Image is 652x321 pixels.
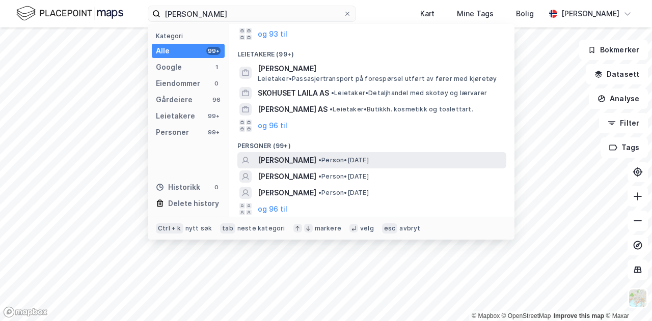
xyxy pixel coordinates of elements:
a: Improve this map [554,312,604,319]
div: Leietakere (99+) [229,42,514,61]
span: • [318,189,321,196]
div: Delete history [168,197,219,210]
span: • [331,89,334,97]
div: velg [360,224,374,232]
div: 99+ [206,47,221,55]
span: Person • [DATE] [318,172,369,181]
div: Leietakere [156,110,195,122]
div: markere [315,224,341,232]
div: Personer [156,126,189,138]
button: Filter [599,113,648,133]
button: og 93 til [258,28,287,40]
span: [PERSON_NAME] [258,63,502,75]
div: Ctrl + k [156,223,183,234]
span: [PERSON_NAME] [258,170,316,183]
span: • [330,105,333,113]
div: 1 [212,63,221,71]
span: Leietaker • Butikkh. kosmetikk og toalettart. [330,105,473,113]
div: Gårdeiere [156,94,193,106]
div: Google [156,61,182,73]
div: avbryt [399,224,420,232]
div: 0 [212,79,221,87]
span: Leietaker • Detaljhandel med skotøy og lærvarer [331,89,487,97]
div: Personer (99+) [229,134,514,152]
span: Person • [DATE] [318,156,369,164]
span: • [318,172,321,180]
span: [PERSON_NAME] [258,187,316,199]
div: tab [220,223,235,234]
button: og 96 til [258,203,287,215]
button: Datasett [586,64,648,84]
div: 0 [212,183,221,191]
span: SKOHUSET LAILA AS [258,87,329,99]
div: 99+ [206,128,221,136]
span: [PERSON_NAME] AS [258,103,328,115]
div: Kart [420,8,434,20]
div: nytt søk [185,224,212,232]
span: • [318,156,321,164]
div: 96 [212,96,221,104]
button: og 96 til [258,120,287,132]
img: logo.f888ab2527a4732fd821a326f86c7f29.svg [16,5,123,22]
div: neste kategori [237,224,285,232]
a: Mapbox [472,312,500,319]
div: Eiendommer [156,77,200,90]
button: Analyse [589,89,648,109]
div: Alle [156,45,170,57]
div: [PERSON_NAME] [561,8,619,20]
iframe: Chat Widget [601,272,652,321]
div: Kategori [156,32,225,40]
button: Tags [601,137,648,158]
span: Person • [DATE] [318,189,369,197]
div: esc [382,223,398,234]
input: Søk på adresse, matrikkel, gårdeiere, leietakere eller personer [160,6,343,21]
div: Historikk [156,181,200,193]
button: Bokmerker [579,40,648,60]
span: Leietaker • Passasjertransport på forespørsel utført av fører med kjøretøy [258,75,497,83]
a: Mapbox homepage [3,306,48,318]
div: Mine Tags [457,8,494,20]
div: 99+ [206,112,221,120]
div: Bolig [516,8,534,20]
a: OpenStreetMap [502,312,551,319]
span: [PERSON_NAME] [258,154,316,166]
